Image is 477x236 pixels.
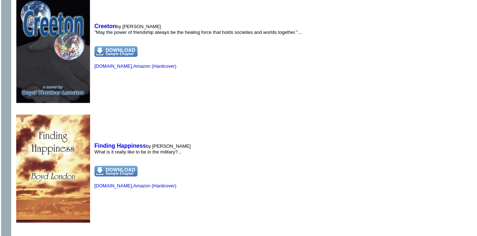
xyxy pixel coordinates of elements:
[94,63,132,69] a: [DOMAIN_NAME]
[94,143,146,149] a: Finding Happiness
[16,115,90,223] img: 79915.jpg
[133,183,177,188] a: Amazon (Hardcover)
[94,24,302,40] font: by [PERSON_NAME] "May the power of friendship always be the healing force that holds societies an...
[94,46,138,57] img: dnsample.png
[94,63,178,69] font: ,
[94,183,132,188] a: [DOMAIN_NAME]
[133,63,177,69] a: Amazon (Hardcover)
[94,143,191,160] font: by [PERSON_NAME] What is it really like to be in the military?...
[94,23,116,29] a: Creeton
[94,166,138,177] img: dnsample.png
[94,183,178,188] font: ,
